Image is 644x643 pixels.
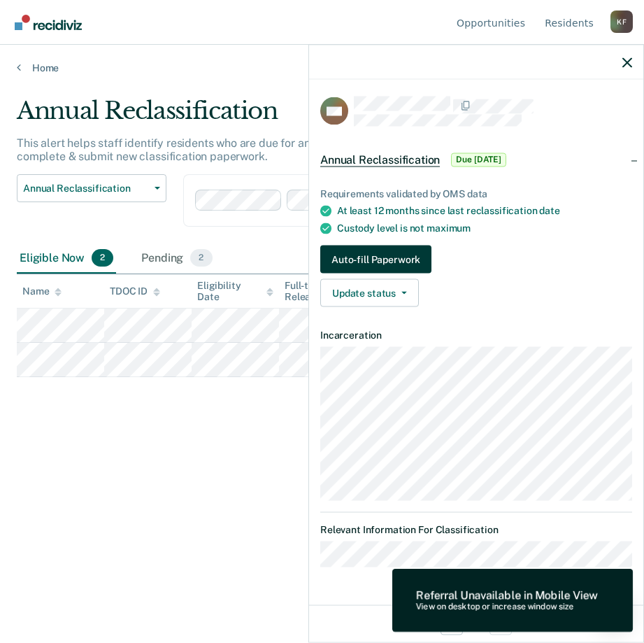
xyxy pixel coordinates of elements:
[22,285,62,297] div: Name
[17,62,627,74] a: Home
[320,246,632,274] a: Navigate to form link
[197,280,273,304] div: Eligibility Date
[23,183,149,195] span: Annual Reclassification
[337,205,632,217] div: At least 12 months since last reclassification
[337,222,632,234] div: Custody level is not
[17,243,116,274] div: Eligible Now
[17,136,556,163] p: This alert helps staff identify residents who are due for annual custody reclassification and dir...
[416,602,598,612] div: View on desktop or increase window size
[15,15,82,30] img: Recidiviz
[320,153,440,167] span: Annual Reclassification
[610,10,633,33] div: K F
[320,330,632,341] dt: Incarceration
[92,249,113,267] span: 2
[190,249,212,267] span: 2
[320,246,431,274] button: Auto-fill Paperwork
[110,285,160,297] div: TDOC ID
[320,188,632,199] div: Requirements validated by OMS data
[320,279,419,307] button: Update status
[539,205,559,216] span: date
[610,10,633,33] button: Profile dropdown button
[416,588,598,602] div: Referral Unavailable in Mobile View
[138,243,215,274] div: Pending
[309,137,643,182] div: Annual ReclassificationDue [DATE]
[285,280,361,304] div: Full-term Release Date
[309,605,643,642] div: 2 / 2
[427,222,471,234] span: maximum
[17,97,596,136] div: Annual Reclassification
[451,153,506,167] span: Due [DATE]
[320,524,632,536] dt: Relevant Information For Classification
